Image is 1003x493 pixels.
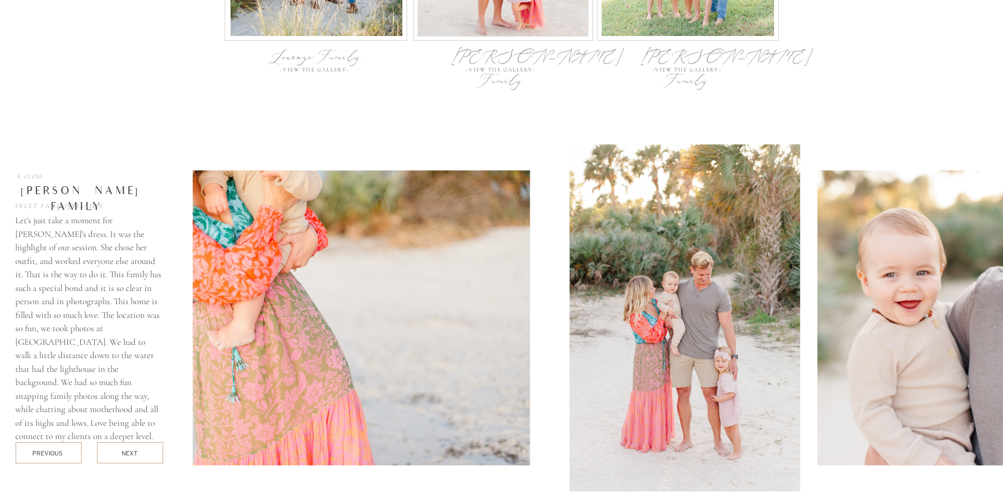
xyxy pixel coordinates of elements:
img: Orlando family standing in dunes at sunset [569,144,800,491]
div: previous [32,449,65,457]
a: ~View the gallery~ [466,67,538,74]
div: X. Close [15,174,44,179]
p: Let's just take a moment for [PERSON_NAME]'s dress. It was the highlight of our session. She chos... [15,214,163,432]
div: [PERSON_NAME] Family [15,183,138,197]
div: next [122,449,138,457]
a: [PERSON_NAME] Family [641,45,735,67]
a: ~View the gallery~ [280,67,352,74]
a: ~View the gallery~ [652,67,724,74]
img: Portrait taken during a family beach session of a mom holding her toddler with the emphasis on hi... [87,170,530,465]
a: Lorenzi Family [261,45,371,67]
h2: Inlet Family Session [15,201,117,211]
a: [PERSON_NAME] Family [452,45,553,67]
